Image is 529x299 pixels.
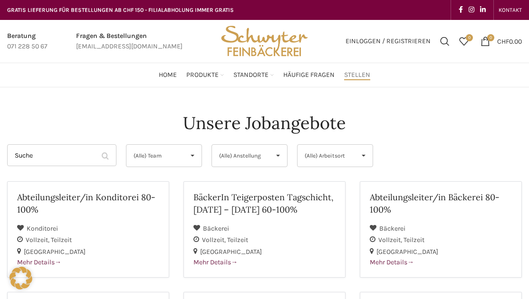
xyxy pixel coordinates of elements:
[186,65,224,84] a: Produkte
[218,37,311,45] a: Site logo
[218,20,311,63] img: Bäckerei Schwyter
[435,32,454,51] a: Suchen
[26,236,51,244] span: Vollzeit
[344,65,370,84] a: Stellen
[193,258,238,266] span: Mehr Details
[376,248,438,256] span: [GEOGRAPHIC_DATA]
[203,224,229,233] span: Bäckerei
[456,3,466,17] a: Facebook social link
[7,31,48,52] a: Infobox link
[76,31,183,52] a: Infobox link
[379,224,405,233] span: Bäckerei
[233,71,269,80] span: Standorte
[24,248,86,256] span: [GEOGRAPHIC_DATA]
[227,236,248,244] span: Teilzeit
[487,34,494,41] span: 0
[202,236,227,244] span: Vollzeit
[454,32,473,51] div: Meine Wunschliste
[494,0,527,19] div: Secondary navigation
[183,145,202,167] span: ▾
[499,7,522,13] span: KONTAKT
[497,37,509,45] span: CHF
[233,65,274,84] a: Standorte
[17,191,159,215] h2: Abteilungsleiter/in Konditorei 80-100%
[7,181,169,278] a: Abteilungsleiter/in Konditorei 80-100% Konditorei Vollzeit Teilzeit [GEOGRAPHIC_DATA] Mehr Details
[159,71,177,80] span: Home
[355,145,373,167] span: ▾
[159,65,177,84] a: Home
[370,191,512,215] h2: Abteilungsleiter/in Bäckerei 80-100%
[341,32,435,51] a: Einloggen / Registrieren
[2,65,527,84] div: Main navigation
[51,236,72,244] span: Teilzeit
[269,145,287,167] span: ▾
[193,191,336,215] h2: BäckerIn Teigerposten Tagschicht, [DATE] – [DATE] 60-100%
[360,181,522,278] a: Abteilungsleiter/in Bäckerei 80-100% Bäckerei Vollzeit Teilzeit [GEOGRAPHIC_DATA] Mehr Details
[346,38,431,45] span: Einloggen / Registrieren
[200,248,262,256] span: [GEOGRAPHIC_DATA]
[183,181,346,278] a: BäckerIn Teigerposten Tagschicht, [DATE] – [DATE] 60-100% Bäckerei Vollzeit Teilzeit [GEOGRAPHIC_...
[454,32,473,51] a: 0
[183,111,346,135] h4: Unsere Jobangebote
[344,71,370,80] span: Stellen
[466,34,473,41] span: 0
[134,145,179,167] span: (Alle) Team
[27,224,58,233] span: Konditorei
[283,65,335,84] a: Häufige Fragen
[497,37,522,45] bdi: 0.00
[7,7,234,13] span: GRATIS LIEFERUNG FÜR BESTELLUNGEN AB CHF 150 - FILIALABHOLUNG IMMER GRATIS
[219,145,264,167] span: (Alle) Anstellung
[404,236,424,244] span: Teilzeit
[378,236,404,244] span: Vollzeit
[283,71,335,80] span: Häufige Fragen
[370,258,414,266] span: Mehr Details
[499,0,522,19] a: KONTAKT
[7,144,116,166] input: Suche
[305,145,350,167] span: (Alle) Arbeitsort
[477,3,489,17] a: Linkedin social link
[476,32,527,51] a: 0 CHF0.00
[186,71,219,80] span: Produkte
[466,3,477,17] a: Instagram social link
